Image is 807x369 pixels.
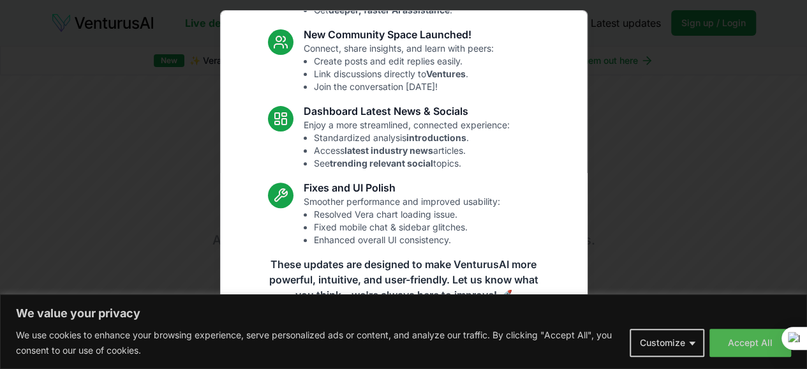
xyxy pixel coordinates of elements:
li: Create posts and edit replies easily. [314,55,494,68]
li: Link discussions directly to . [314,68,494,80]
li: Join the conversation [DATE]! [314,80,494,93]
p: Enjoy a more streamlined, connected experience: [304,119,510,170]
li: See topics. [314,157,510,170]
strong: trending relevant social [330,158,433,169]
li: Enhanced overall UI consistency. [314,234,500,246]
h3: New Community Space Launched! [304,27,494,42]
li: Fixed mobile chat & sidebar glitches. [314,221,500,234]
p: These updates are designed to make VenturusAI more powerful, intuitive, and user-friendly. Let us... [261,257,547,303]
li: Standardized analysis . [314,132,510,144]
li: Access articles. [314,144,510,157]
strong: Ventures [426,68,466,79]
h3: Fixes and UI Polish [304,180,500,195]
strong: introductions [406,132,466,143]
p: Connect, share insights, and learn with peers: [304,42,494,93]
h3: Dashboard Latest News & Socials [304,103,510,119]
p: Smoother performance and improved usability: [304,195,500,246]
strong: latest industry news [344,145,433,156]
li: Resolved Vera chart loading issue. [314,208,500,221]
a: Read the full announcement on our blog! [308,318,500,343]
